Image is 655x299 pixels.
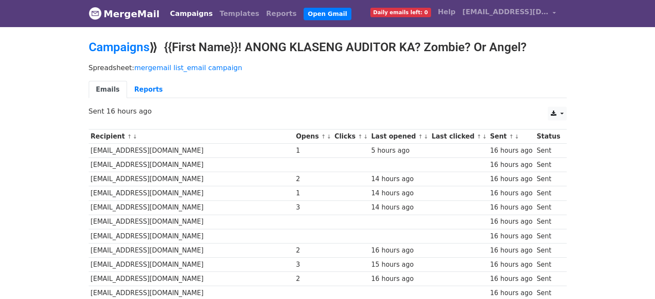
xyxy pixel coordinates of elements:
td: Sent [534,144,562,158]
span: [EMAIL_ADDRESS][DOMAIN_NAME] [463,7,549,17]
td: [EMAIL_ADDRESS][DOMAIN_NAME] [89,144,294,158]
div: 1 [296,146,330,156]
div: 16 hours ago [490,274,533,284]
a: Templates [216,5,263,22]
div: 14 hours ago [371,203,427,213]
p: Sent 16 hours ago [89,107,567,116]
div: 16 hours ago [490,260,533,270]
a: ↑ [358,133,363,140]
div: 16 hours ago [371,246,427,256]
div: 3 [296,260,330,270]
a: ↑ [127,133,132,140]
a: Campaigns [89,40,149,54]
a: Emails [89,81,127,99]
td: [EMAIL_ADDRESS][DOMAIN_NAME] [89,215,294,229]
a: Reports [263,5,300,22]
div: 2 [296,174,330,184]
td: Sent [534,215,562,229]
a: ↓ [133,133,137,140]
div: 16 hours ago [490,231,533,241]
div: 2 [296,274,330,284]
a: ↑ [321,133,326,140]
h2: ⟫ {{First Name}}! ANONG KLASENG AUDITOR KA? Zombie? Or Angel? [89,40,567,55]
td: [EMAIL_ADDRESS][DOMAIN_NAME] [89,229,294,243]
a: ↓ [363,133,368,140]
div: 16 hours ago [490,203,533,213]
a: MergeMail [89,5,160,23]
div: 16 hours ago [490,217,533,227]
div: 16 hours ago [490,160,533,170]
div: 16 hours ago [490,146,533,156]
div: 5 hours ago [371,146,427,156]
td: [EMAIL_ADDRESS][DOMAIN_NAME] [89,186,294,200]
a: ↑ [418,133,423,140]
a: Help [435,3,459,21]
a: mergemail list_email campaign [134,64,242,72]
div: 14 hours ago [371,174,427,184]
p: Spreadsheet: [89,63,567,72]
div: 16 hours ago [490,174,533,184]
td: Sent [534,172,562,186]
td: Sent [534,229,562,243]
img: MergeMail logo [89,7,102,20]
a: Daily emails left: 0 [367,3,435,21]
td: [EMAIL_ADDRESS][DOMAIN_NAME] [89,158,294,172]
th: Recipient [89,129,294,144]
td: [EMAIL_ADDRESS][DOMAIN_NAME] [89,243,294,257]
a: ↓ [515,133,519,140]
div: 16 hours ago [490,288,533,298]
a: ↓ [326,133,331,140]
a: Open Gmail [304,8,351,20]
a: [EMAIL_ADDRESS][DOMAIN_NAME] [459,3,560,24]
th: Opens [294,129,332,144]
th: Last clicked [429,129,488,144]
div: 15 hours ago [371,260,427,270]
div: 16 hours ago [371,274,427,284]
a: Reports [127,81,170,99]
div: 16 hours ago [490,246,533,256]
th: Sent [488,129,534,144]
div: 2 [296,246,330,256]
th: Last opened [369,129,429,144]
span: Daily emails left: 0 [370,8,431,17]
a: ↓ [482,133,487,140]
td: Sent [534,200,562,215]
div: 3 [296,203,330,213]
td: [EMAIL_ADDRESS][DOMAIN_NAME] [89,257,294,271]
td: Sent [534,272,562,286]
th: Clicks [332,129,369,144]
td: Sent [534,257,562,271]
td: Sent [534,186,562,200]
div: 1 [296,188,330,198]
td: Sent [534,243,562,257]
td: [EMAIL_ADDRESS][DOMAIN_NAME] [89,172,294,186]
td: [EMAIL_ADDRESS][DOMAIN_NAME] [89,272,294,286]
a: Campaigns [167,5,216,22]
th: Status [534,129,562,144]
td: Sent [534,158,562,172]
a: ↓ [424,133,428,140]
div: 14 hours ago [371,188,427,198]
a: ↑ [477,133,481,140]
div: 16 hours ago [490,188,533,198]
td: [EMAIL_ADDRESS][DOMAIN_NAME] [89,200,294,215]
a: ↑ [509,133,514,140]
